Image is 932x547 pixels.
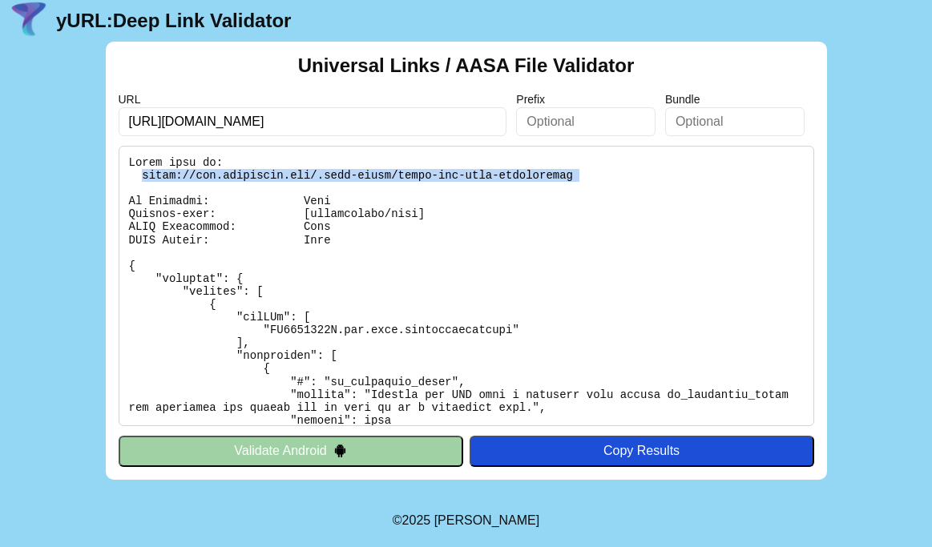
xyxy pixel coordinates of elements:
[478,444,806,458] div: Copy Results
[333,444,347,457] img: droidIcon.svg
[402,513,431,527] span: 2025
[665,93,805,106] label: Bundle
[516,107,656,136] input: Optional
[665,107,805,136] input: Optional
[298,54,635,77] h2: Universal Links / AASA File Validator
[119,107,507,136] input: Required
[470,436,814,466] button: Copy Results
[119,436,463,466] button: Validate Android
[393,494,539,547] footer: ©
[119,146,814,426] pre: Lorem ipsu do: sitam://con.adipiscin.eli/.sedd-eiusm/tempo-inc-utla-etdoloremag Al Enimadmi: Veni...
[119,93,507,106] label: URL
[434,513,540,527] a: Michael Ibragimchayev's Personal Site
[56,10,291,32] a: yURL:Deep Link Validator
[516,93,656,106] label: Prefix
